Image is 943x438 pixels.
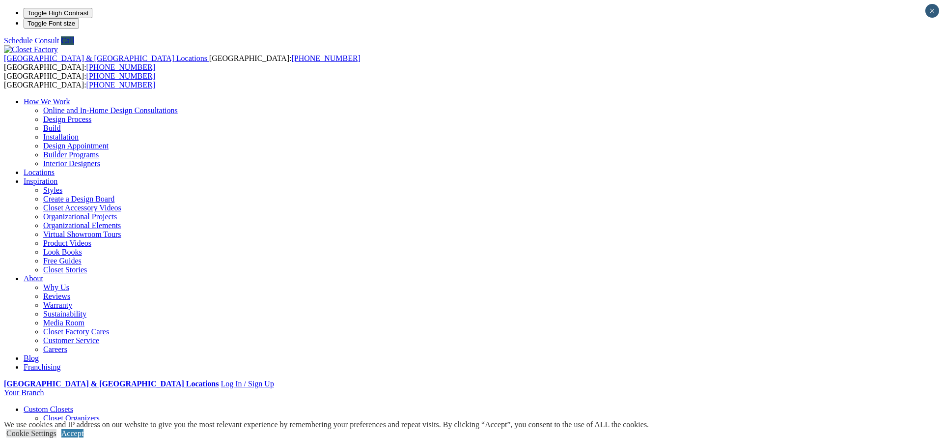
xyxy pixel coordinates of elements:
a: Look Books [43,248,82,256]
a: [PHONE_NUMBER] [86,63,155,71]
span: [GEOGRAPHIC_DATA] & [GEOGRAPHIC_DATA] Locations [4,54,207,62]
a: Call [61,36,74,45]
a: Inspiration [24,177,57,185]
a: Closet Stories [43,265,87,274]
a: Schedule Consult [4,36,59,45]
a: Create a Design Board [43,195,114,203]
a: [PHONE_NUMBER] [86,72,155,80]
a: Styles [43,186,62,194]
a: How We Work [24,97,70,106]
a: About [24,274,43,283]
span: [GEOGRAPHIC_DATA]: [GEOGRAPHIC_DATA]: [4,72,155,89]
button: Toggle Font size [24,18,79,29]
a: Closet Accessory Videos [43,204,121,212]
a: Build [43,124,61,132]
a: Organizational Projects [43,212,117,221]
a: Installation [43,133,79,141]
span: [GEOGRAPHIC_DATA]: [GEOGRAPHIC_DATA]: [4,54,361,71]
a: Log In / Sign Up [221,380,274,388]
span: Toggle High Contrast [28,9,88,17]
a: Organizational Elements [43,221,121,230]
a: Warranty [43,301,72,309]
a: Virtual Showroom Tours [43,230,121,238]
a: Blog [24,354,39,362]
button: Close [925,4,939,18]
a: Sustainability [43,310,86,318]
a: Free Guides [43,257,82,265]
button: Toggle High Contrast [24,8,92,18]
a: Closet Organizers [43,414,100,422]
a: Careers [43,345,67,353]
a: Cookie Settings [6,429,56,438]
a: Customer Service [43,336,99,345]
a: Why Us [43,283,69,292]
a: [PHONE_NUMBER] [291,54,360,62]
img: Closet Factory [4,45,58,54]
a: Interior Designers [43,159,100,168]
a: Franchising [24,363,61,371]
a: Reviews [43,292,70,300]
a: Online and In-Home Design Consultations [43,106,178,115]
a: Design Process [43,115,91,123]
a: Design Appointment [43,142,109,150]
a: [GEOGRAPHIC_DATA] & [GEOGRAPHIC_DATA] Locations [4,380,219,388]
a: Custom Closets [24,405,73,413]
a: [PHONE_NUMBER] [86,81,155,89]
a: Builder Programs [43,150,99,159]
a: Media Room [43,319,84,327]
div: We use cookies and IP address on our website to give you the most relevant experience by remember... [4,420,649,429]
a: Locations [24,168,55,176]
span: Toggle Font size [28,20,75,27]
a: Product Videos [43,239,91,247]
a: [GEOGRAPHIC_DATA] & [GEOGRAPHIC_DATA] Locations [4,54,209,62]
a: Accept [61,429,83,438]
a: Your Branch [4,388,44,397]
a: Closet Factory Cares [43,327,109,336]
